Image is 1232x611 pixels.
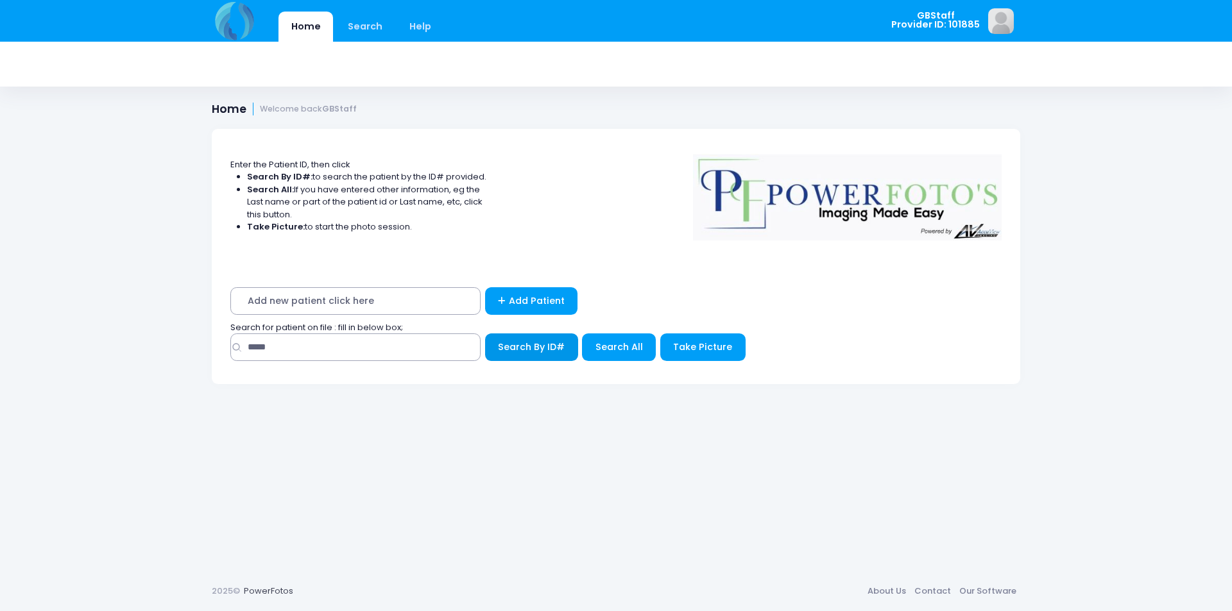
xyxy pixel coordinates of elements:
span: Search for patient on file : fill in below box; [230,321,403,333]
span: Search All [595,340,643,353]
strong: GBStaff [322,103,357,114]
a: PowerFotos [244,585,293,597]
strong: Take Picture: [247,221,305,233]
li: If you have entered other information, eg the Last name or part of the patient id or Last name, e... [247,183,487,221]
a: Search [335,12,395,42]
strong: Search All: [247,183,294,196]
li: to start the photo session. [247,221,487,233]
a: Add Patient [485,287,578,315]
small: Welcome back [260,105,357,114]
img: image [988,8,1014,34]
a: Our Software [955,580,1020,603]
strong: Search By ID#: [247,171,312,183]
li: to search the patient by the ID# provided. [247,171,487,183]
span: GBStaff Provider ID: 101885 [891,11,980,29]
button: Search By ID# [485,333,578,361]
span: 2025© [212,585,240,597]
span: Enter the Patient ID, then click [230,158,350,171]
a: Help [397,12,444,42]
span: Add new patient click here [230,287,481,315]
span: Take Picture [673,340,732,353]
a: Home [278,12,333,42]
a: Contact [910,580,955,603]
button: Search All [582,333,656,361]
a: About Us [863,580,910,603]
button: Take Picture [660,333,746,361]
img: Logo [687,146,1008,240]
h1: Home [212,103,357,116]
span: Search By ID# [498,340,565,353]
